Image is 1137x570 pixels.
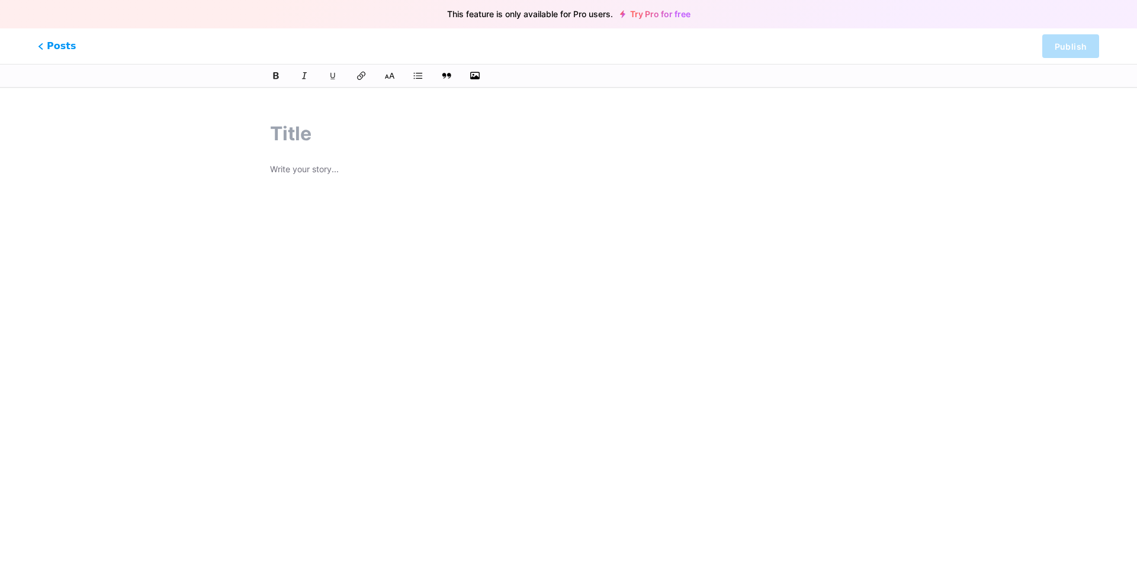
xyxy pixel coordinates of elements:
span: Posts [38,39,76,53]
input: Title [270,120,867,148]
a: Try Pro for free [620,9,690,19]
span: This feature is only available for Pro users. [447,6,613,22]
span: Publish [1055,41,1087,51]
button: Publish [1042,34,1099,58]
